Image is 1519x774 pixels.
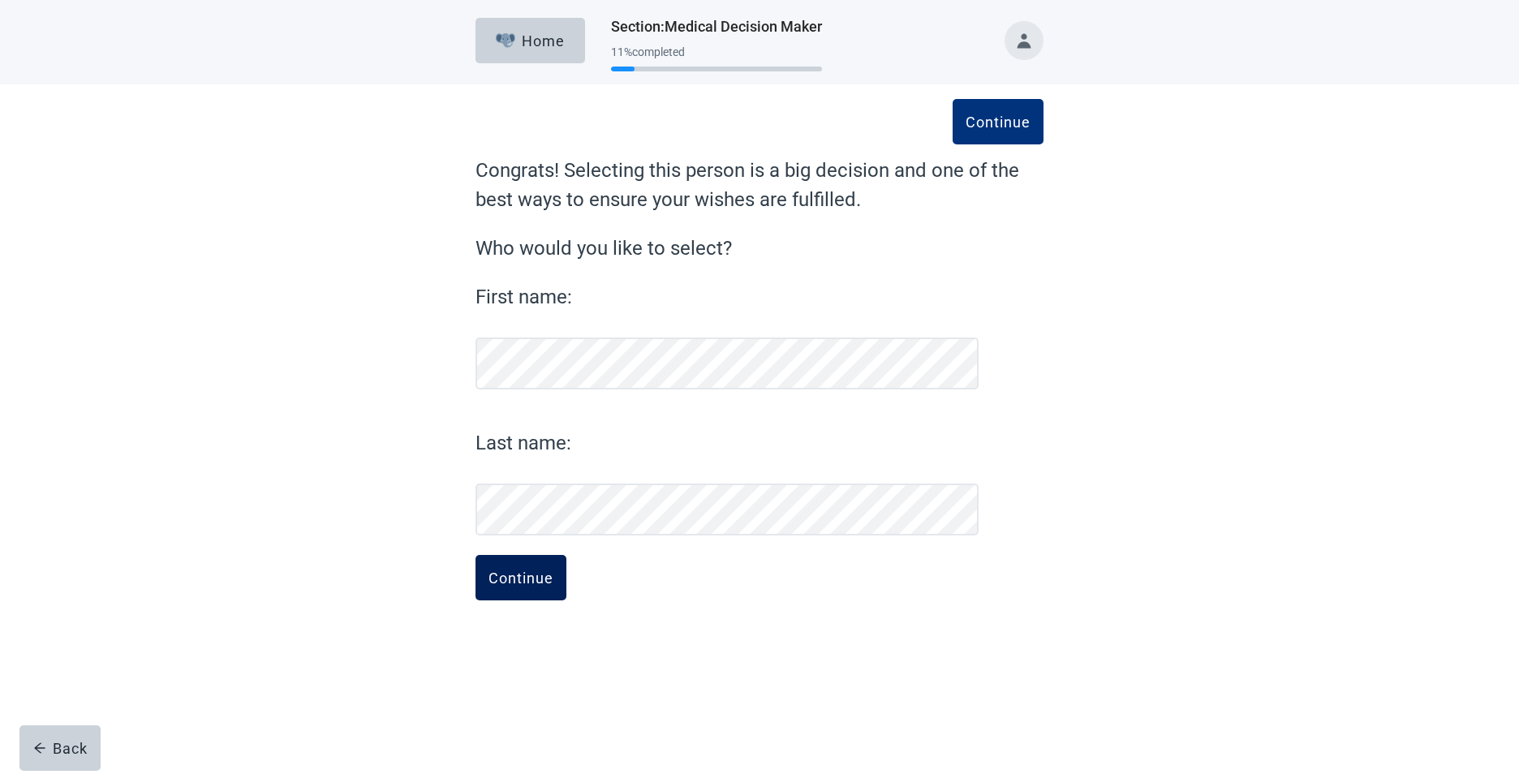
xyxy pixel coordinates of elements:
img: Elephant [496,33,516,48]
label: Who would you like to select? [475,234,1044,263]
div: Continue [966,114,1031,130]
div: Home [496,32,566,49]
button: arrow-leftBack [19,725,101,771]
button: Continue [475,555,566,600]
label: Last name: [475,428,979,458]
div: 11 % completed [611,45,822,58]
button: ElephantHome [475,18,585,63]
h1: Section : Medical Decision Maker [611,15,822,38]
div: Continue [488,570,553,586]
div: Progress section [611,39,822,79]
button: Toggle account menu [1005,21,1044,60]
button: Continue [953,99,1044,144]
label: First name: [475,282,979,312]
div: Back [33,740,88,756]
label: Congrats! Selecting this person is a big decision and one of the best ways to ensure your wishes ... [475,156,1044,214]
span: arrow-left [33,742,46,755]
